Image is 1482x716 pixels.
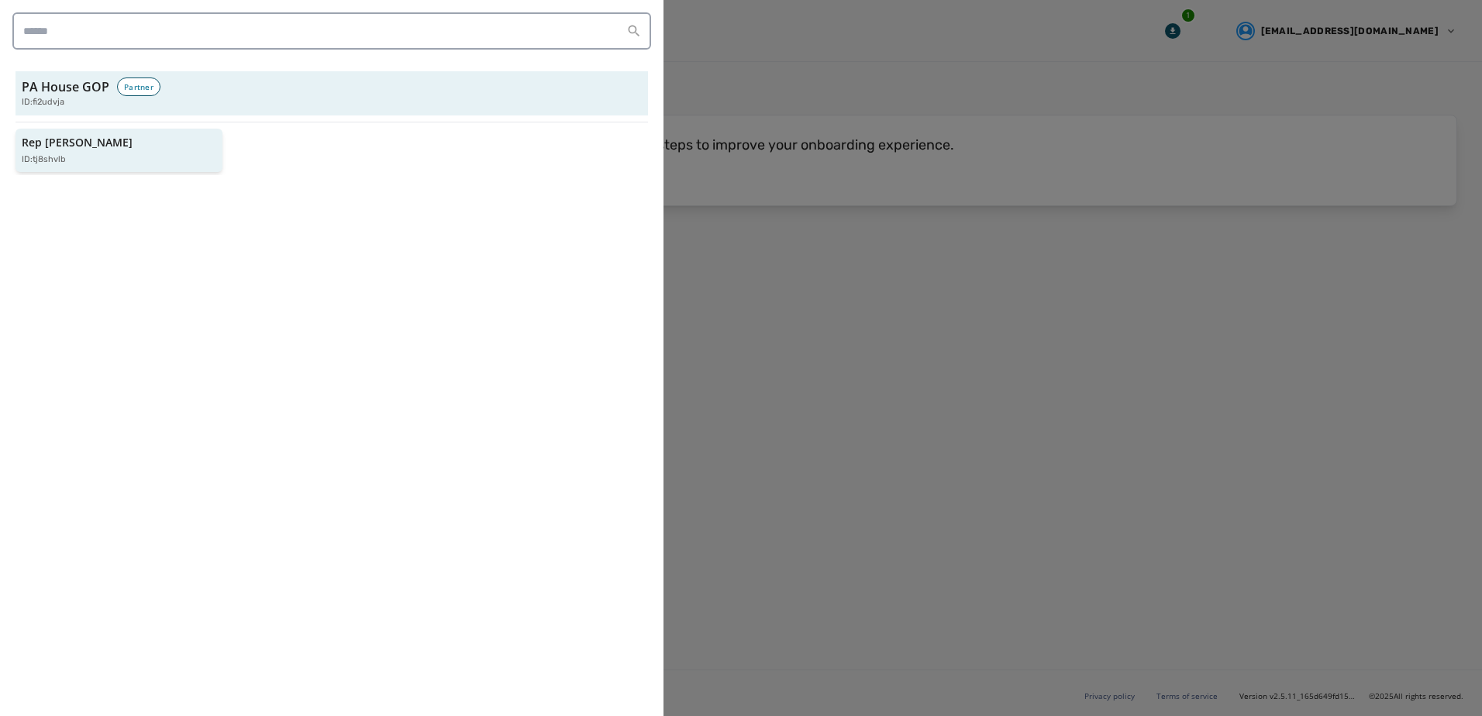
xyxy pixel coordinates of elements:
div: Partner [117,77,160,96]
span: ID: fi2udvja [22,96,64,109]
p: Rep [PERSON_NAME] [22,135,133,150]
button: PA House GOPPartnerID:fi2udvja [16,71,648,115]
button: Rep [PERSON_NAME]ID:tj8shvlb [16,129,222,173]
h3: PA House GOP [22,77,109,96]
p: ID: tj8shvlb [22,153,66,167]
